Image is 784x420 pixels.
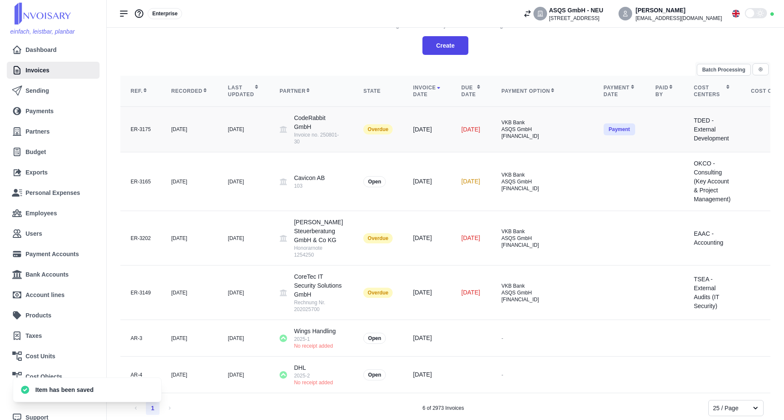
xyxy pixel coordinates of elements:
[26,250,79,259] span: Payment Accounts
[26,86,49,95] span: Sending
[294,183,325,189] div: 103
[171,335,207,342] div: [DATE]
[697,64,751,76] button: Batch Processing
[422,405,464,411] div: 6 of 2973 Invoices
[12,389,94,406] a: Trash
[171,371,207,378] div: [DATE]
[363,333,386,344] div: Open
[148,8,182,19] div: Enterprise
[413,334,441,343] div: [DATE]
[770,12,774,16] div: Online
[12,368,91,385] a: Cost Objects
[12,205,91,222] a: Employees
[604,123,635,135] button: Payment
[171,235,207,242] div: [DATE]
[502,371,583,378] div: -
[12,307,94,324] a: Products
[502,335,583,342] div: -
[549,6,603,15] div: ASQS GmbH - NEU
[413,288,441,297] div: [DATE]
[26,148,46,157] span: Budget
[502,88,583,94] div: Payment option
[549,15,603,22] div: [STREET_ADDRESS]
[26,270,68,279] span: Bank Accounts
[636,6,722,15] div: [PERSON_NAME]
[363,233,393,243] div: Overdue
[502,119,583,140] div: VKB Bank ASQS GmbH [FINANCIAL_ID]
[684,266,741,320] td: TSEA - External Audits (IT Security)
[12,225,94,242] a: Users
[12,184,94,201] a: Personal Expenses
[636,15,722,22] div: [EMAIL_ADDRESS][DOMAIN_NAME]
[279,88,343,94] div: Partner
[732,10,740,17] img: Flag_en.svg
[148,10,182,17] a: Enterprise
[228,335,259,342] div: [DATE]
[294,379,333,386] div: No receipt added
[502,283,583,303] div: VKB Bank ASQS GmbH [FINANCIAL_ID]
[294,299,343,313] div: Rechnung Nr. 202025700
[12,327,91,344] a: Taxes
[12,143,94,160] a: Budget
[26,168,48,177] span: Exports
[12,123,91,140] a: Partners
[228,235,259,242] div: [DATE]
[363,369,386,380] div: Open
[462,125,481,134] div: [DATE]
[294,245,343,258] div: Honorarnote 1254250
[131,289,151,296] div: ER-3149
[228,289,259,296] div: [DATE]
[35,386,94,394] div: Item has been saved
[26,127,50,136] span: Partners
[294,336,336,343] div: 2025-1
[131,235,151,242] div: ER-3202
[413,125,441,134] div: [DATE]
[363,88,393,94] div: State
[171,289,207,296] div: [DATE]
[171,126,207,133] div: [DATE]
[171,88,207,94] div: Recorded
[146,401,160,415] li: 1
[12,62,91,79] a: Invoices
[502,171,583,192] div: VKB Bank ASQS GmbH [FINANCIAL_ID]
[713,404,744,413] div: 25 / Page
[294,131,343,145] div: Invoice no. 250801-30
[294,372,333,379] div: 2025-2
[294,218,343,258] div: [PERSON_NAME] Steuerberatung GmbH & Co KG
[12,266,94,283] a: Bank Accounts
[462,234,481,243] div: [DATE]
[684,211,741,266] td: EAAC - Accounting
[26,229,42,238] span: Users
[413,370,441,379] div: [DATE]
[294,114,343,145] div: CodeRabbit GmbH
[422,36,468,55] button: Create
[131,126,151,133] div: ER-3175
[228,178,259,185] div: [DATE]
[462,177,481,186] div: [DATE]
[26,209,57,218] span: Employees
[363,124,393,134] div: Overdue
[684,107,741,152] td: TDED - External Development
[26,372,62,381] span: Cost Objects
[694,84,730,98] div: Cost centers
[12,246,91,263] a: Payment Accounts
[131,88,151,94] div: Ref.
[26,352,55,361] span: Cost Units
[171,178,207,185] div: [DATE]
[462,84,481,98] div: Due date
[12,348,91,365] a: Cost Units
[12,286,94,303] a: Account lines
[294,363,333,386] div: DHL
[12,82,94,99] a: Sending
[294,327,336,349] div: Wings Handling
[228,126,259,133] div: [DATE]
[26,291,65,300] span: Account lines
[26,311,51,320] span: Products
[228,371,259,378] div: [DATE]
[228,84,259,98] div: Last updated
[131,335,151,342] div: AR-3
[131,178,151,185] div: ER-3165
[363,176,386,187] div: Open
[502,228,583,249] div: VKB Bank ASQS GmbH [FINANCIAL_ID]
[131,371,151,378] div: AR-4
